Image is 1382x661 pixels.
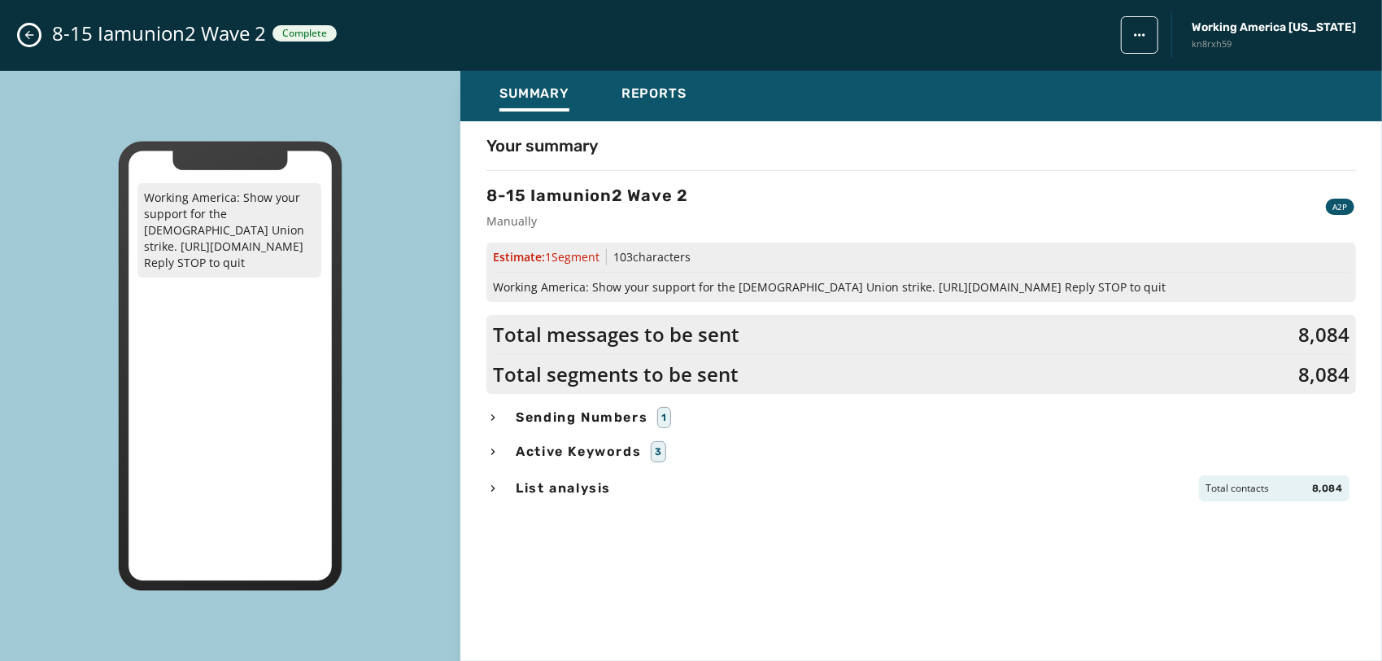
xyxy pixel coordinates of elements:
[512,479,614,498] span: List analysis
[657,407,671,428] div: 1
[137,183,321,278] p: Working America: Show your support for the [DEMOGRAPHIC_DATA] Union strike. [URL][DOMAIN_NAME] Re...
[486,184,688,207] h3: 8-15 Iamunion2 Wave 2
[1298,361,1349,387] span: 8,084
[512,408,651,427] span: Sending Numbers
[1312,482,1343,495] span: 8,084
[493,279,1349,295] span: Working America: Show your support for the [DEMOGRAPHIC_DATA] Union strike. [URL][DOMAIN_NAME] Re...
[608,77,700,115] button: Reports
[1326,199,1354,215] div: A2P
[282,27,327,40] span: Complete
[545,249,599,265] span: 1 Segment
[621,85,687,102] span: Reports
[486,441,1356,462] button: Active Keywords3
[486,475,1356,501] button: List analysisTotal contacts8,084
[1192,37,1356,51] span: kn8rxh59
[1192,20,1356,36] span: Working America [US_STATE]
[1205,482,1269,495] span: Total contacts
[486,407,1356,428] button: Sending Numbers1
[486,134,598,157] h4: Your summary
[512,442,644,462] span: Active Keywords
[651,441,666,462] div: 3
[613,249,691,265] span: 103 characters
[1121,16,1158,54] button: broadcast action menu
[486,77,582,115] button: Summary
[1298,322,1349,348] span: 8,084
[486,213,688,230] span: Manually
[493,361,739,387] span: Total segments to be sent
[499,85,569,102] span: Summary
[493,322,739,348] span: Total messages to be sent
[493,249,599,265] span: Estimate:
